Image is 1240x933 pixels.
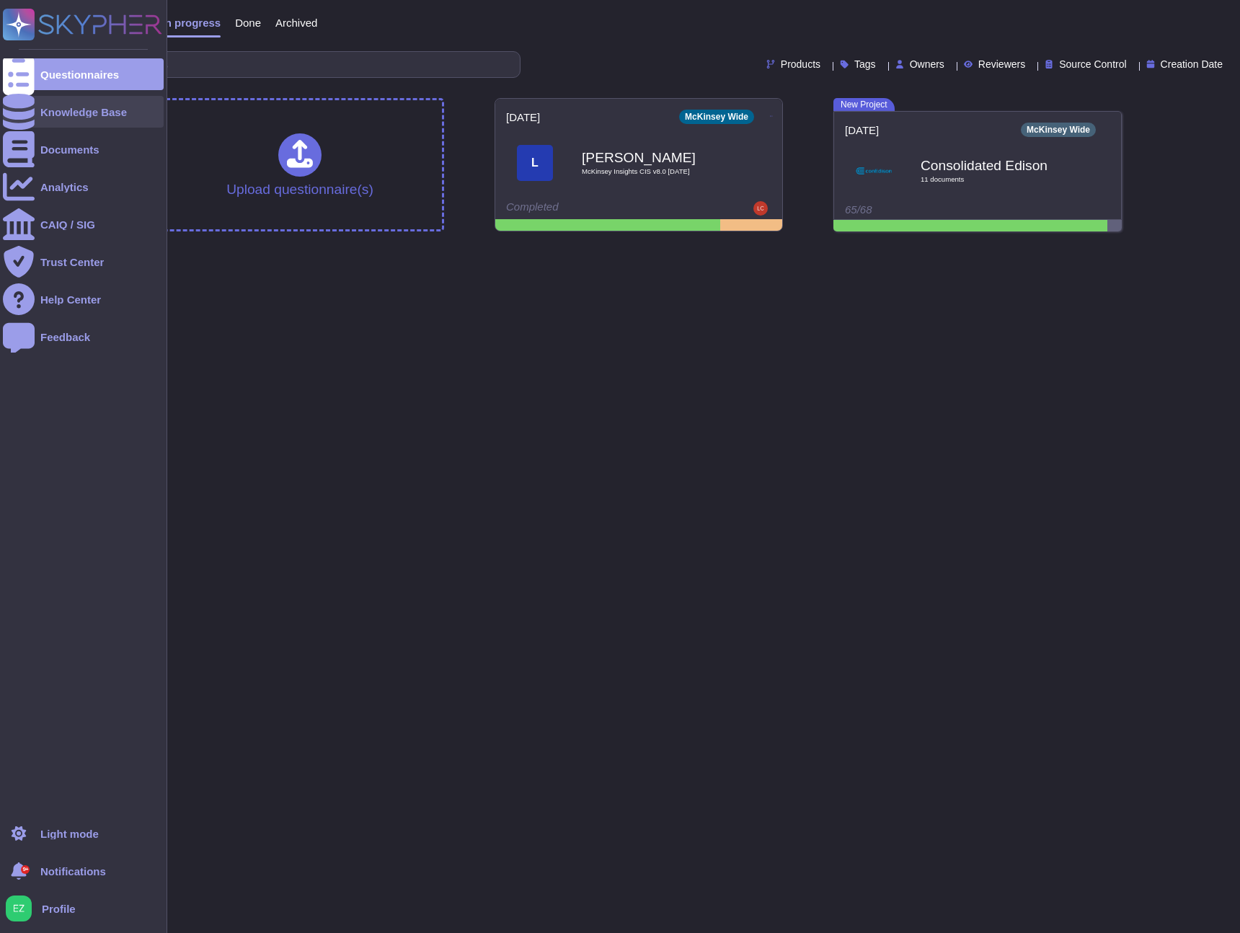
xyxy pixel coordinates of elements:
[40,69,119,80] div: Questionnaires
[40,219,95,230] div: CAIQ / SIG
[921,159,1065,172] b: Consolidated Edison
[1021,123,1096,137] div: McKinsey Wide
[57,52,520,77] input: Search by keywords
[582,168,726,175] span: McKinsey Insights CIS v8.0 [DATE]
[275,17,317,28] span: Archived
[40,182,89,193] div: Analytics
[40,828,99,839] div: Light mode
[517,145,553,181] div: L
[845,125,879,136] span: [DATE]
[856,153,892,189] img: Logo
[3,58,164,90] a: Questionnaires
[40,144,99,155] div: Documents
[21,865,30,874] div: 9+
[40,294,101,305] div: Help Center
[1161,59,1223,69] span: Creation Date
[40,107,127,118] div: Knowledge Base
[3,321,164,353] a: Feedback
[910,59,944,69] span: Owners
[3,283,164,315] a: Help Center
[1059,59,1126,69] span: Source Control
[921,176,1065,183] span: 11 document s
[753,201,768,216] img: user
[845,203,872,216] span: 65/68
[679,110,754,124] div: McKinsey Wide
[506,201,683,216] div: Completed
[3,96,164,128] a: Knowledge Base
[235,17,261,28] span: Done
[3,246,164,278] a: Trust Center
[6,896,32,921] img: user
[161,17,221,28] span: In progress
[3,133,164,165] a: Documents
[40,332,90,342] div: Feedback
[978,59,1025,69] span: Reviewers
[506,112,540,123] span: [DATE]
[854,59,876,69] span: Tags
[3,893,42,924] button: user
[42,903,76,914] span: Profile
[3,171,164,203] a: Analytics
[781,59,820,69] span: Products
[40,866,106,877] span: Notifications
[226,133,373,196] div: Upload questionnaire(s)
[582,151,726,164] b: [PERSON_NAME]
[3,208,164,240] a: CAIQ / SIG
[833,98,895,111] span: New Project
[40,257,104,267] div: Trust Center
